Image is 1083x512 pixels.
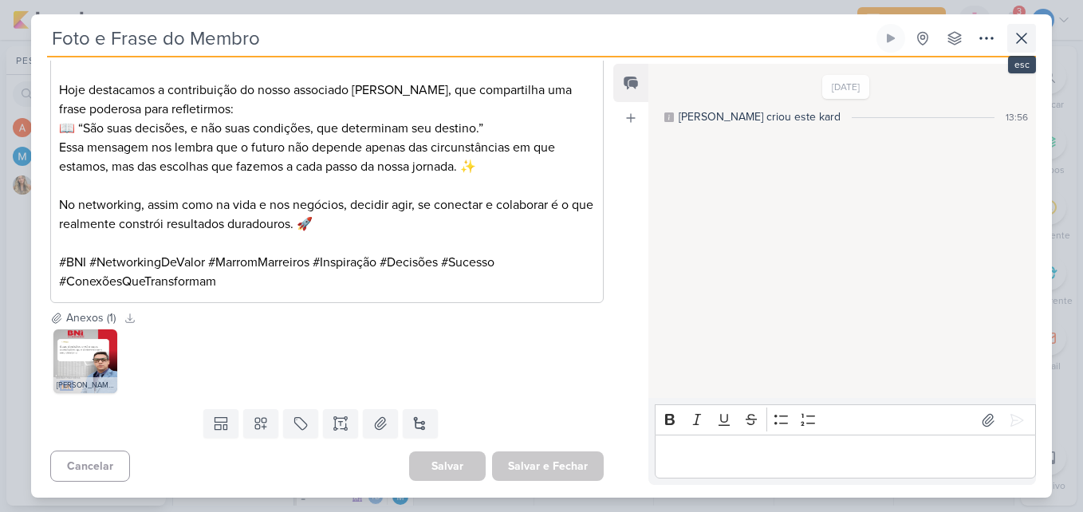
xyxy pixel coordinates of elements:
div: [PERSON_NAME] criou este kard [679,108,841,125]
div: Anexos (1) [66,309,116,326]
div: [PERSON_NAME] (2).jpg [53,377,117,393]
div: esc [1008,56,1036,73]
div: 13:56 [1006,110,1028,124]
p: 📖 “São suas decisões, e não suas condições, que determinam seu destino.” [59,119,595,138]
p: Essa mensagem nos lembra que o futuro não depende apenas das circunstâncias em que estamos, mas d... [59,138,595,176]
div: Editor editing area: main [655,435,1036,479]
p: No networking, assim como na vida e nos negócios, decidir agir, se conectar e colaborar é o que r... [59,195,595,234]
img: 9O20Oltr8D3C7CdErpbX4KX7FRom8cSXbIHSvVKE.jpg [53,329,117,393]
button: Cancelar [50,451,130,482]
input: Kard Sem Título [47,24,873,53]
p: Hoje destacamos a contribuição do nosso associado [PERSON_NAME], que compartilha uma frase podero... [59,81,595,119]
p: #BNI #NetworkingDeValor #MarromMarreiros #Inspiração #Decisões #Sucesso #ConexõesQueTransformam [59,253,595,291]
div: Editor toolbar [655,404,1036,435]
div: Ligar relógio [884,32,897,45]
